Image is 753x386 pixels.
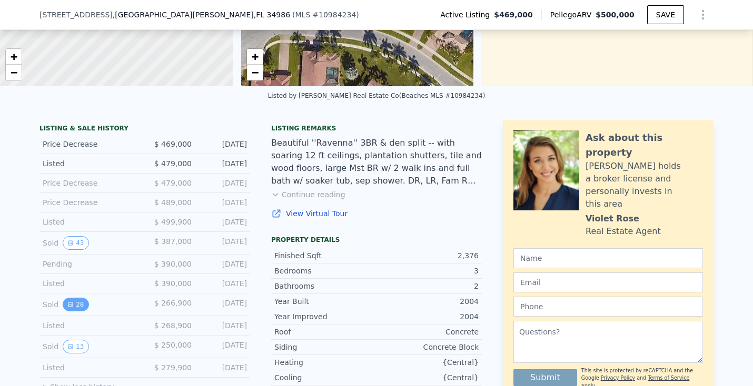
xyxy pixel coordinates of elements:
[274,266,376,276] div: Bedrooms
[63,340,88,353] button: View historical data
[43,259,136,269] div: Pending
[43,340,136,353] div: Sold
[376,266,479,276] div: 3
[43,197,136,208] div: Price Decrease
[376,372,479,383] div: {Central}
[513,248,703,268] input: Name
[43,236,136,250] div: Sold
[154,341,192,349] span: $ 250,000
[11,50,17,63] span: +
[513,297,703,317] input: Phone
[271,208,482,219] a: View Virtual Tour
[154,299,192,307] span: $ 266,900
[39,9,113,20] span: [STREET_ADDRESS]
[63,236,88,250] button: View historical data
[647,5,684,24] button: SAVE
[376,311,479,322] div: 2004
[154,140,192,148] span: $ 469,000
[550,9,596,20] span: Pellego ARV
[586,225,661,238] div: Real Estate Agent
[200,236,247,250] div: [DATE]
[274,296,376,307] div: Year Built
[154,159,192,168] span: $ 479,000
[376,250,479,261] div: 2,376
[254,11,290,19] span: , FL 34986
[154,237,192,246] span: $ 387,000
[274,250,376,261] div: Finished Sqft
[154,218,192,226] span: $ 499,900
[292,9,359,20] div: ( )
[295,11,311,19] span: MLS
[251,66,258,79] span: −
[154,179,192,187] span: $ 479,000
[271,236,482,244] div: Property details
[247,49,263,65] a: Zoom in
[586,160,703,210] div: [PERSON_NAME] holds a broker license and personally invests in this area
[43,217,136,227] div: Listed
[200,320,247,331] div: [DATE]
[376,296,479,307] div: 2004
[200,362,247,373] div: [DATE]
[271,189,345,200] button: Continue reading
[376,357,479,368] div: {Central}
[154,260,192,268] span: $ 390,000
[200,158,247,169] div: [DATE]
[154,279,192,288] span: $ 390,000
[200,298,247,311] div: [DATE]
[43,139,136,149] div: Price Decrease
[200,340,247,353] div: [DATE]
[601,375,635,381] a: Privacy Policy
[39,124,250,135] div: LISTING & SALE HISTORY
[274,327,376,337] div: Roof
[440,9,494,20] span: Active Listing
[200,178,247,188] div: [DATE]
[154,198,192,207] span: $ 489,000
[312,11,356,19] span: # 10984234
[43,320,136,331] div: Listed
[43,362,136,373] div: Listed
[692,4,714,25] button: Show Options
[513,272,703,292] input: Email
[586,130,703,160] div: Ask about this property
[43,178,136,188] div: Price Decrease
[6,49,22,65] a: Zoom in
[376,327,479,337] div: Concrete
[154,321,192,330] span: $ 268,900
[43,278,136,289] div: Listed
[113,9,290,20] span: , [GEOGRAPHIC_DATA][PERSON_NAME]
[596,11,635,19] span: $500,000
[247,65,263,80] a: Zoom out
[154,363,192,372] span: $ 279,900
[274,357,376,368] div: Heating
[43,158,136,169] div: Listed
[251,50,258,63] span: +
[274,311,376,322] div: Year Improved
[271,137,482,187] div: Beautiful ''Ravenna'' 3BR & den split -- with soaring 12 ft ceilings, plantation shutters, tile a...
[513,369,577,386] button: Submit
[494,9,533,20] span: $469,000
[586,212,639,225] div: Violet Rose
[274,372,376,383] div: Cooling
[43,298,136,311] div: Sold
[200,278,247,289] div: [DATE]
[200,259,247,269] div: [DATE]
[63,298,88,311] button: View historical data
[268,92,486,99] div: Listed by [PERSON_NAME] Real Estate Co (Beaches MLS #10984234)
[376,342,479,352] div: Concrete Block
[376,281,479,291] div: 2
[6,65,22,80] a: Zoom out
[274,281,376,291] div: Bathrooms
[200,197,247,208] div: [DATE]
[648,375,689,381] a: Terms of Service
[11,66,17,79] span: −
[200,217,247,227] div: [DATE]
[274,342,376,352] div: Siding
[200,139,247,149] div: [DATE]
[271,124,482,133] div: Listing remarks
